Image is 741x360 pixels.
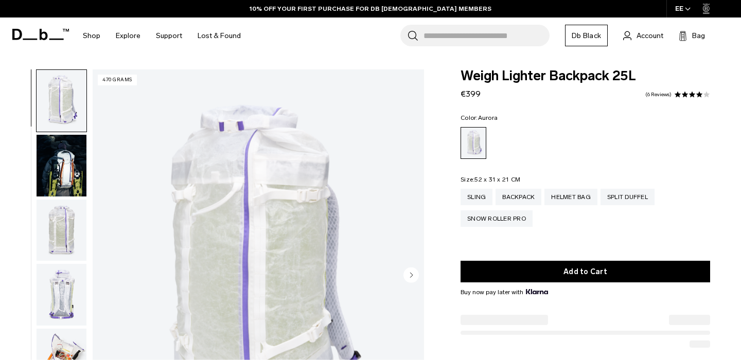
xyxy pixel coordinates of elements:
span: Account [637,30,663,41]
span: Bag [692,30,705,41]
img: Weigh_Lighter_Backpack_25L_3.png [37,264,86,326]
a: Sling [461,189,492,205]
span: Buy now pay later with [461,287,548,297]
img: {"height" => 20, "alt" => "Klarna"} [526,289,548,294]
span: Weigh Lighter Backpack 25L [461,69,710,83]
span: Aurora [478,114,498,121]
a: Db Black [565,25,608,46]
a: Account [623,29,663,42]
a: Support [156,17,182,54]
a: Snow Roller Pro [461,210,533,227]
span: €399 [461,89,481,99]
nav: Main Navigation [75,17,249,54]
a: Explore [116,17,140,54]
a: Split Duffel [601,189,655,205]
button: Weigh_Lighter_Backpack_25L_3.png [36,263,87,326]
img: Weigh_Lighter_Backpack_25L_Lifestyle_new.png [37,135,86,196]
button: Next slide [403,267,419,285]
button: Bag [679,29,705,42]
a: 10% OFF YOUR FIRST PURCHASE FOR DB [DEMOGRAPHIC_DATA] MEMBERS [250,4,491,13]
img: Weigh_Lighter_Backpack_25L_1.png [37,70,86,132]
a: Shop [83,17,100,54]
button: Weigh_Lighter_Backpack_25L_1.png [36,69,87,132]
legend: Color: [461,115,498,121]
a: Aurora [461,127,486,159]
button: Weigh_Lighter_Backpack_25L_2.png [36,199,87,262]
a: 6 reviews [645,92,672,97]
p: 470 grams [98,75,137,85]
img: Weigh_Lighter_Backpack_25L_2.png [37,200,86,261]
a: Lost & Found [198,17,241,54]
legend: Size: [461,176,520,183]
a: Helmet Bag [544,189,597,205]
button: Weigh_Lighter_Backpack_25L_Lifestyle_new.png [36,134,87,197]
button: Add to Cart [461,261,710,282]
a: Backpack [496,189,541,205]
span: 52 x 31 x 21 CM [474,176,520,183]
